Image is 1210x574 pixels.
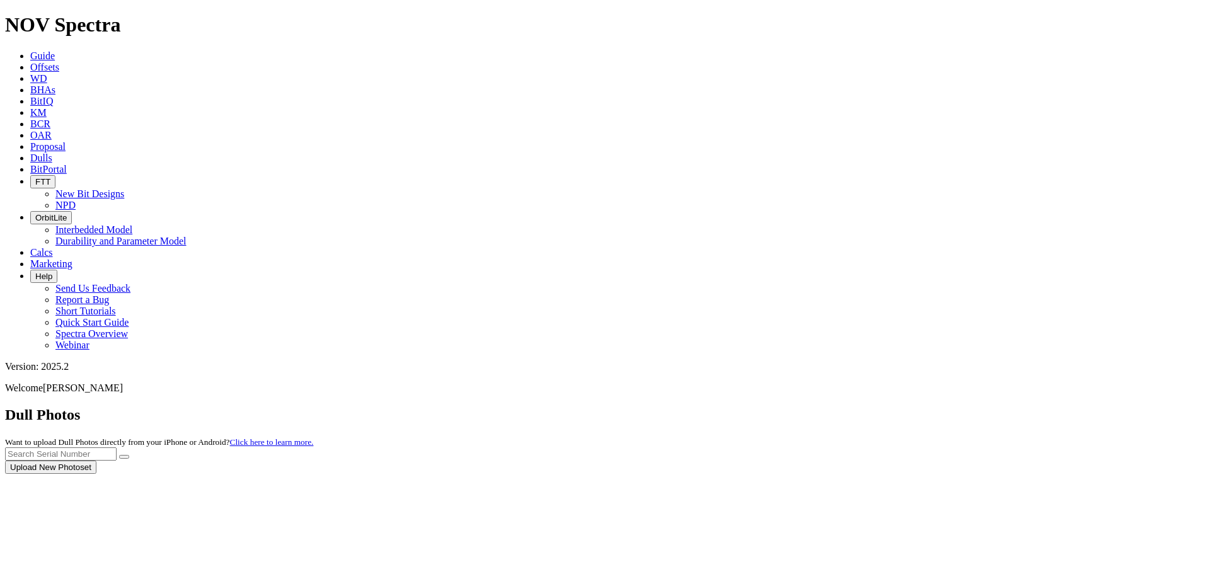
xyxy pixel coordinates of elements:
[55,236,187,246] a: Durability and Parameter Model
[55,200,76,210] a: NPD
[5,461,96,474] button: Upload New Photoset
[55,306,116,316] a: Short Tutorials
[5,13,1205,37] h1: NOV Spectra
[55,340,89,350] a: Webinar
[5,447,117,461] input: Search Serial Number
[30,211,72,224] button: OrbitLite
[30,96,53,106] a: BitIQ
[30,164,67,175] a: BitPortal
[30,152,52,163] a: Dulls
[55,294,109,305] a: Report a Bug
[30,130,52,141] a: OAR
[55,317,129,328] a: Quick Start Guide
[55,188,124,199] a: New Bit Designs
[30,73,47,84] a: WD
[30,141,66,152] a: Proposal
[30,258,72,269] a: Marketing
[55,224,132,235] a: Interbedded Model
[35,272,52,281] span: Help
[5,382,1205,394] p: Welcome
[30,62,59,72] a: Offsets
[55,283,130,294] a: Send Us Feedback
[35,177,50,187] span: FTT
[30,118,50,129] a: BCR
[55,328,128,339] a: Spectra Overview
[30,247,53,258] a: Calcs
[30,84,55,95] a: BHAs
[5,361,1205,372] div: Version: 2025.2
[30,50,55,61] a: Guide
[5,406,1205,423] h2: Dull Photos
[35,213,67,222] span: OrbitLite
[30,175,55,188] button: FTT
[30,270,57,283] button: Help
[43,382,123,393] span: [PERSON_NAME]
[5,437,313,447] small: Want to upload Dull Photos directly from your iPhone or Android?
[230,437,314,447] a: Click here to learn more.
[30,107,47,118] a: KM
